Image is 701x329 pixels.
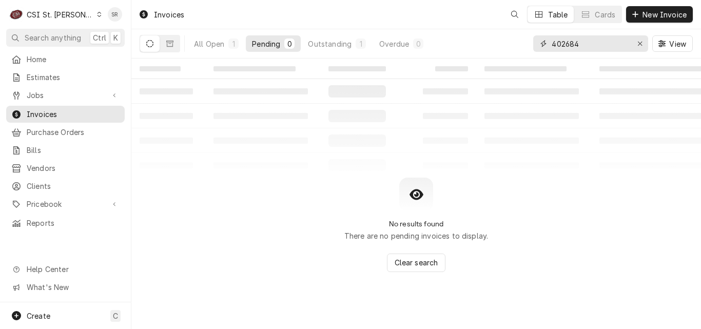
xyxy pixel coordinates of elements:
span: ‌ [484,66,567,71]
button: Search anythingCtrlK [6,29,125,47]
span: ‌ [140,66,181,71]
span: ‌ [213,66,296,71]
span: Ctrl [93,32,106,43]
div: Cards [595,9,615,20]
a: Clients [6,178,125,195]
span: Invoices [27,109,120,120]
div: Stephani Roth's Avatar [108,7,122,22]
a: Bills [6,142,125,159]
a: Reports [6,215,125,231]
div: All Open [194,38,224,49]
a: Go to Help Center [6,261,125,278]
span: Bills [27,145,120,156]
span: New Invoice [640,9,689,20]
button: Clear search [387,254,446,272]
span: ‌ [435,66,468,71]
div: CSI St. Louis's Avatar [9,7,24,22]
a: Home [6,51,125,68]
button: View [652,35,693,52]
div: Outstanding [308,38,352,49]
button: Open search [507,6,523,23]
span: K [113,32,118,43]
span: Create [27,312,50,320]
span: Reports [27,218,120,228]
span: ‌ [328,66,386,71]
span: Home [27,54,120,65]
span: Search anything [25,32,81,43]
div: 1 [230,38,237,49]
div: SR [108,7,122,22]
div: 0 [286,38,293,49]
div: C [9,7,24,22]
span: Clients [27,181,120,191]
span: Estimates [27,72,120,83]
a: Go to Jobs [6,87,125,104]
a: Estimates [6,69,125,86]
span: Clear search [393,257,440,268]
div: 1 [358,38,364,49]
div: Table [548,9,568,20]
span: View [667,38,688,49]
span: Pricebook [27,199,104,209]
div: Overdue [379,38,409,49]
span: C [113,311,118,321]
span: Help Center [27,264,119,275]
div: 0 [415,38,421,49]
table: Pending Invoices List Loading [131,59,701,178]
button: Erase input [632,35,648,52]
span: Vendors [27,163,120,173]
p: There are no pending invoices to display. [344,230,489,241]
span: Jobs [27,90,104,101]
a: Go to Pricebook [6,196,125,212]
a: Invoices [6,106,125,123]
a: Vendors [6,160,125,177]
a: Purchase Orders [6,124,125,141]
a: Go to What's New [6,279,125,296]
div: Pending [252,38,280,49]
h2: No results found [389,220,444,228]
span: Purchase Orders [27,127,120,138]
button: New Invoice [626,6,693,23]
div: CSI St. [PERSON_NAME] [27,9,93,20]
input: Keyword search [552,35,629,52]
span: What's New [27,282,119,293]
